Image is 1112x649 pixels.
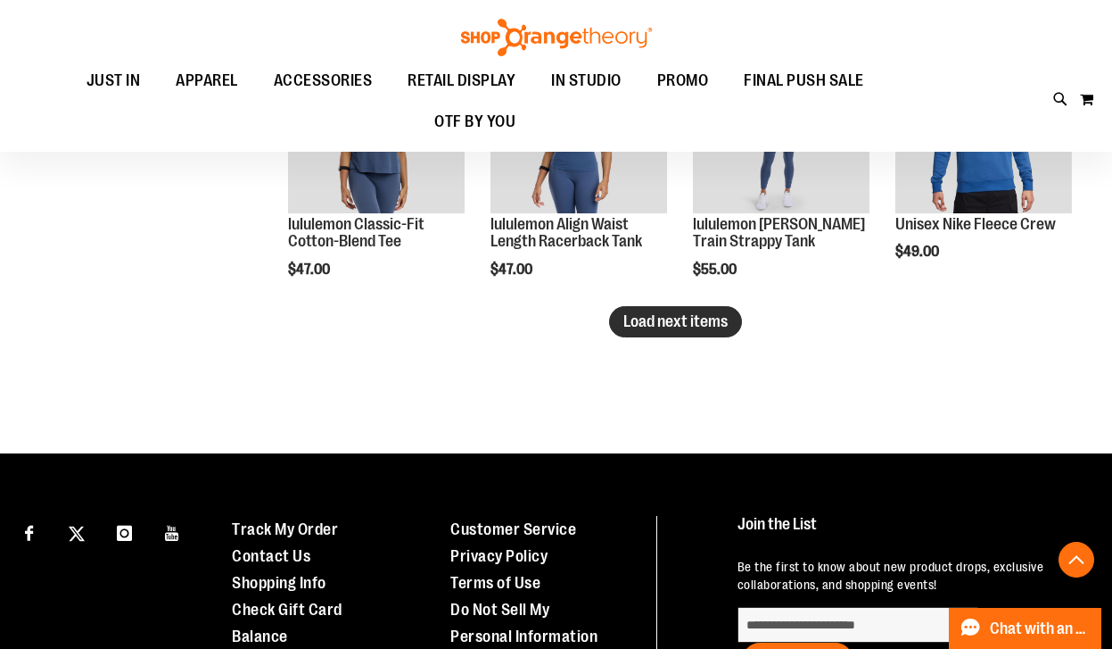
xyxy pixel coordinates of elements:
a: Privacy Policy [450,547,548,565]
a: Visit our Youtube page [157,516,188,547]
img: Twitter [69,526,85,542]
a: lululemon Classic-Fit Cotton-Blend Tee [288,215,424,251]
span: APPAREL [176,61,238,101]
a: PROMO [639,61,727,102]
div: product [279,28,474,324]
a: Visit our Instagram page [109,516,140,547]
a: Visit our X page [62,516,93,547]
span: $55.00 [693,262,739,278]
img: Shop Orangetheory [458,19,655,56]
a: APPAREL [158,61,256,102]
span: JUST IN [86,61,141,101]
span: FINAL PUSH SALE [744,61,864,101]
a: ACCESSORIES [256,61,391,102]
a: OTF BY YOU [416,102,533,143]
span: $47.00 [490,262,535,278]
a: lululemon Align Waist Length Racerback Tank [490,215,642,251]
a: FINAL PUSH SALE [726,61,882,102]
span: Chat with an Expert [990,620,1091,637]
div: product [684,28,878,324]
span: RETAIL DISPLAY [408,61,515,101]
a: Do Not Sell My Personal Information [450,601,597,645]
a: Customer Service [450,520,576,538]
span: ACCESSORIES [274,61,373,101]
button: Chat with an Expert [949,608,1102,649]
span: PROMO [657,61,709,101]
a: Contact Us [232,547,310,565]
span: OTF BY YOU [434,102,515,142]
input: enter email [737,607,978,643]
a: RETAIL DISPLAY [390,61,533,102]
span: IN STUDIO [551,61,622,101]
a: Unisex Nike Fleece Crew [895,215,1056,233]
a: JUST IN [69,61,159,101]
a: Terms of Use [450,574,540,592]
p: Be the first to know about new product drops, exclusive collaborations, and shopping events! [737,558,1082,594]
span: Load next items [623,312,728,330]
div: product [886,28,1081,306]
span: $49.00 [895,244,942,260]
a: lululemon [PERSON_NAME] Train Strappy Tank [693,215,865,251]
a: Track My Order [232,520,338,538]
button: Back To Top [1058,542,1094,578]
h4: Join the List [737,516,1082,549]
div: product [482,28,676,324]
a: Check Gift Card Balance [232,601,342,645]
span: $47.00 [288,262,333,278]
a: IN STUDIO [533,61,639,102]
a: Shopping Info [232,574,326,592]
a: Visit our Facebook page [13,516,45,547]
button: Load next items [609,306,742,337]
